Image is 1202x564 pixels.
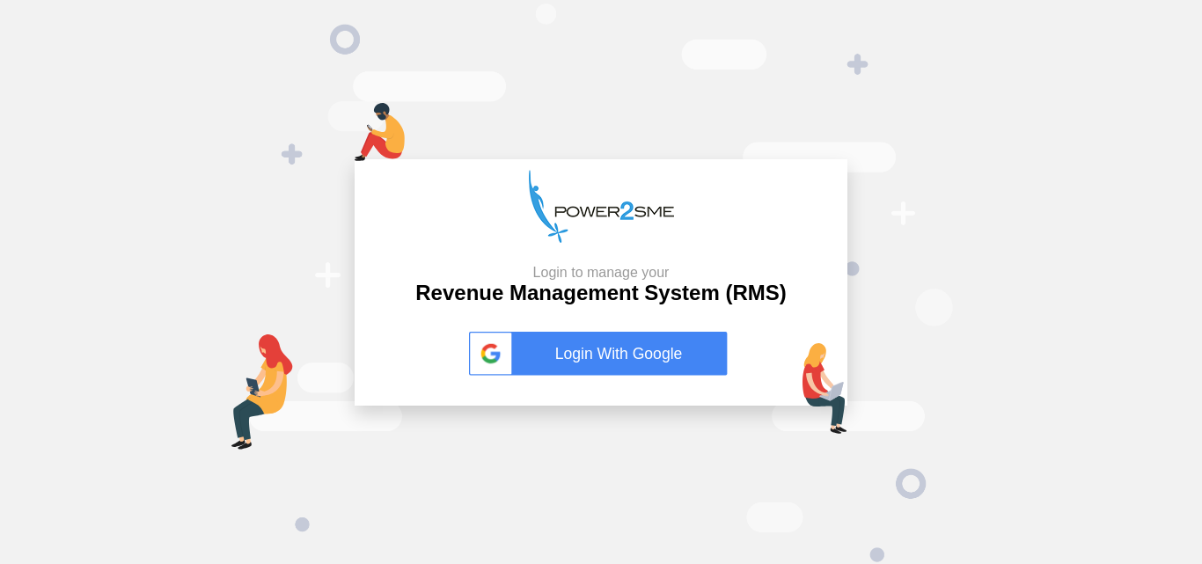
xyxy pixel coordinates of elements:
[469,332,733,376] a: Login With Google
[415,264,786,281] small: Login to manage your
[529,170,674,243] img: p2s_logo.png
[464,313,738,394] button: Login With Google
[803,343,847,434] img: lap-login.png
[355,103,405,161] img: mob-login.png
[231,334,293,450] img: tab-login.png
[415,264,786,306] h2: Revenue Management System (RMS)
